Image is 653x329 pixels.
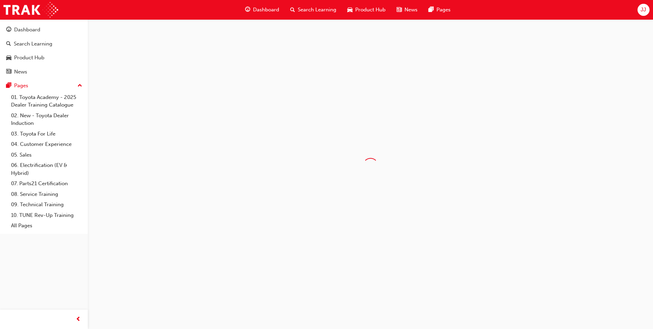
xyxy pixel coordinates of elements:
[3,79,85,92] button: Pages
[8,210,85,221] a: 10. TUNE Rev-Up Training
[347,6,352,14] span: car-icon
[285,3,342,17] a: search-iconSearch Learning
[253,6,279,14] span: Dashboard
[3,23,85,36] a: Dashboard
[77,81,82,90] span: up-icon
[8,139,85,150] a: 04. Customer Experience
[6,41,11,47] span: search-icon
[6,69,11,75] span: news-icon
[3,2,58,18] img: Trak
[8,199,85,210] a: 09. Technical Training
[8,92,85,110] a: 01. Toyota Academy - 2025 Dealer Training Catalogue
[8,160,85,178] a: 06. Electrification (EV & Hybrid)
[14,54,44,62] div: Product Hub
[6,55,11,61] span: car-icon
[3,22,85,79] button: DashboardSearch LearningProduct HubNews
[3,51,85,64] a: Product Hub
[436,6,451,14] span: Pages
[429,6,434,14] span: pages-icon
[8,129,85,139] a: 03. Toyota For Life
[245,6,250,14] span: guage-icon
[8,220,85,231] a: All Pages
[638,4,650,16] button: JJ
[298,6,336,14] span: Search Learning
[3,38,85,50] a: Search Learning
[397,6,402,14] span: news-icon
[8,189,85,200] a: 08. Service Training
[8,150,85,160] a: 05. Sales
[6,83,11,89] span: pages-icon
[8,178,85,189] a: 07. Parts21 Certification
[14,82,28,90] div: Pages
[3,66,85,78] a: News
[423,3,456,17] a: pages-iconPages
[8,110,85,129] a: 02. New - Toyota Dealer Induction
[14,68,27,76] div: News
[290,6,295,14] span: search-icon
[641,6,646,14] span: JJ
[404,6,418,14] span: News
[630,306,646,322] iframe: Intercom live chat
[76,315,81,324] span: prev-icon
[355,6,386,14] span: Product Hub
[6,27,11,33] span: guage-icon
[240,3,285,17] a: guage-iconDashboard
[14,26,40,34] div: Dashboard
[391,3,423,17] a: news-iconNews
[342,3,391,17] a: car-iconProduct Hub
[14,40,52,48] div: Search Learning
